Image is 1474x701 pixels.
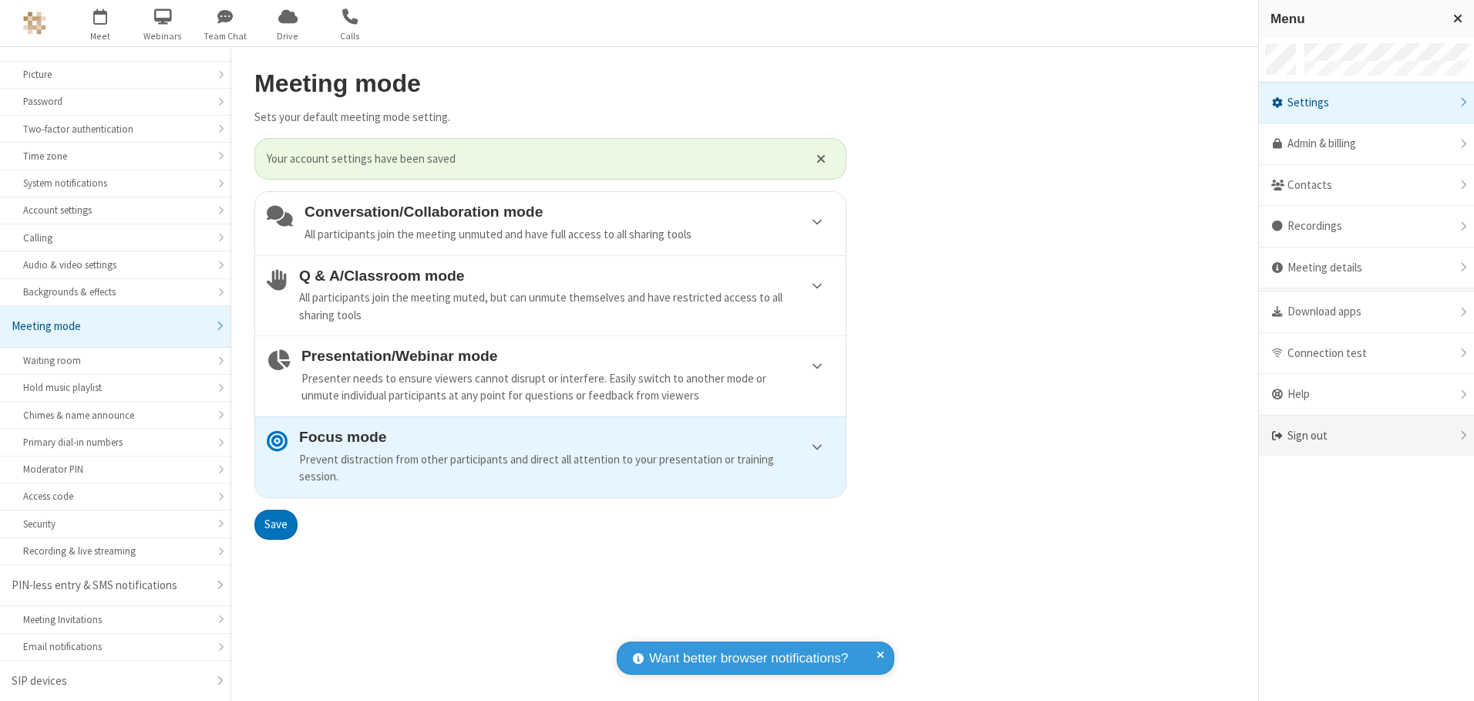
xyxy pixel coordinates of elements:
[1259,248,1474,289] div: Meeting details
[1259,165,1474,207] div: Contacts
[23,12,46,35] img: QA Selenium DO NOT DELETE OR CHANGE
[1259,292,1474,333] div: Download apps
[12,672,207,690] div: SIP devices
[299,451,834,486] div: Prevent distraction from other participants and direct all attention to your presentation or trai...
[1259,333,1474,375] div: Connection test
[23,639,207,654] div: Email notifications
[299,429,834,445] h4: Focus mode
[23,67,207,82] div: Picture
[23,435,207,450] div: Primary dial-in numbers
[23,612,207,627] div: Meeting Invitations
[305,204,834,220] h4: Conversation/Collaboration mode
[23,176,207,190] div: System notifications
[23,122,207,136] div: Two-factor authentication
[23,149,207,163] div: Time zone
[23,517,207,531] div: Security
[23,408,207,423] div: Chimes & name announce
[12,318,207,335] div: Meeting mode
[1259,374,1474,416] div: Help
[23,231,207,245] div: Calling
[299,268,834,284] h4: Q & A/Classroom mode
[72,29,130,43] span: Meet
[809,147,834,170] button: Close alert
[134,29,192,43] span: Webinars
[23,380,207,395] div: Hold music playlist
[23,203,207,217] div: Account settings
[1259,416,1474,457] div: Sign out
[23,462,207,477] div: Moderator PIN
[23,489,207,504] div: Access code
[301,370,834,405] div: Presenter needs to ensure viewers cannot disrupt or interfere. Easily switch to another mode or u...
[23,285,207,299] div: Backgrounds & effects
[1259,83,1474,124] div: Settings
[23,94,207,109] div: Password
[23,353,207,368] div: Waiting room
[23,544,207,558] div: Recording & live streaming
[197,29,254,43] span: Team Chat
[254,70,846,97] h2: Meeting mode
[299,289,834,324] div: All participants join the meeting muted, but can unmute themselves and have restricted access to ...
[649,649,848,669] span: Want better browser notifications?
[254,109,846,126] p: Sets your default meeting mode setting.
[259,29,317,43] span: Drive
[301,348,834,364] h4: Presentation/Webinar mode
[1259,206,1474,248] div: Recordings
[23,258,207,272] div: Audio & video settings
[305,226,834,244] div: All participants join the meeting unmuted and have full access to all sharing tools
[1270,12,1439,26] h3: Menu
[12,577,207,595] div: PIN-less entry & SMS notifications
[254,510,298,541] button: Save
[267,150,797,168] span: Your account settings have been saved
[321,29,379,43] span: Calls
[1259,123,1474,165] a: Admin & billing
